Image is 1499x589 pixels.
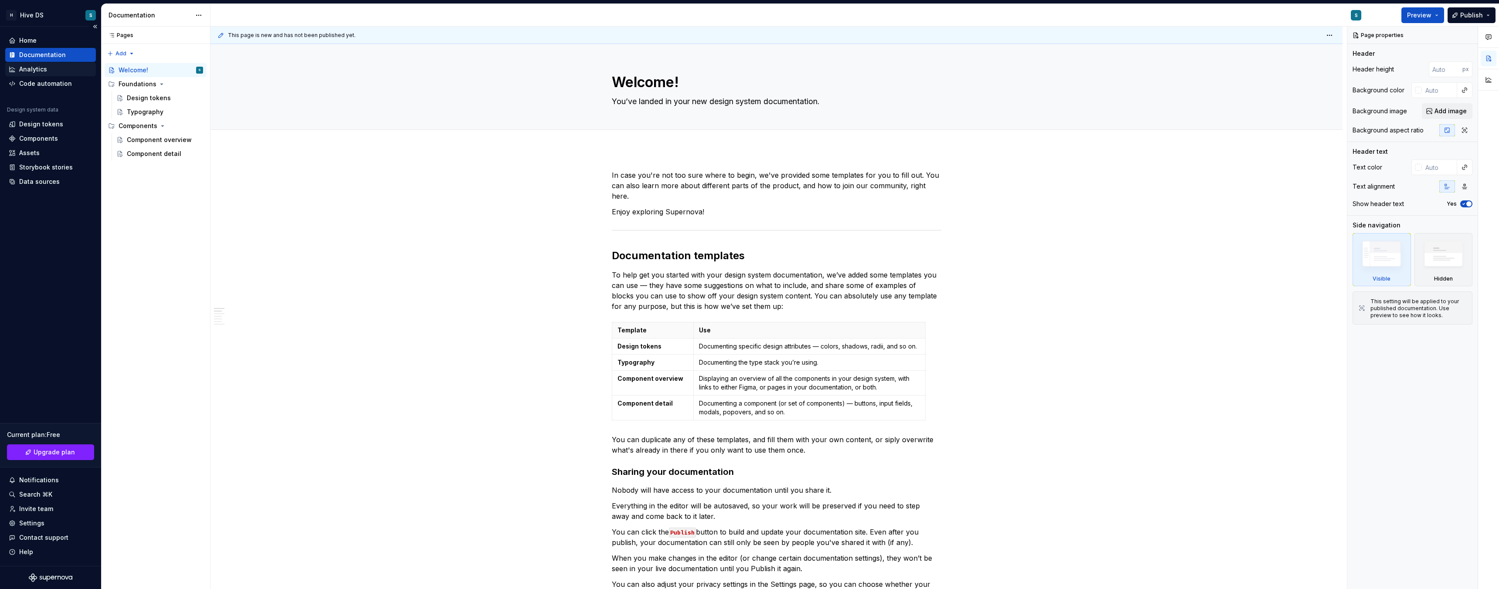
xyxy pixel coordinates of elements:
[5,62,96,76] a: Analytics
[89,12,92,19] div: S
[5,77,96,91] a: Code automation
[19,533,68,542] div: Contact support
[19,36,37,45] div: Home
[127,94,171,102] div: Design tokens
[105,119,207,133] div: Components
[127,108,163,116] div: Typography
[1353,126,1424,135] div: Background aspect ratio
[113,133,207,147] a: Component overview
[612,270,941,311] p: To help get you started with your design system documentation, we’ve added some templates you can...
[7,430,94,439] div: Current plan : Free
[105,47,137,60] button: Add
[1373,275,1390,282] div: Visible
[699,326,919,335] p: Use
[699,399,919,416] p: Documenting a component (or set of components) — buttons, input fields, modals, popovers, and so on.
[610,72,939,93] textarea: Welcome!
[7,444,94,460] a: Upgrade plan
[617,342,661,350] strong: Design tokens
[5,531,96,545] button: Contact support
[1353,65,1394,74] div: Header height
[1353,107,1407,115] div: Background image
[19,163,73,172] div: Storybook stories
[5,160,96,174] a: Storybook stories
[1422,103,1472,119] button: Add image
[127,149,181,158] div: Component detail
[5,545,96,559] button: Help
[19,476,59,484] div: Notifications
[699,342,919,351] p: Documenting specific design attributes — colors, shadows, radii, and so on.
[19,177,60,186] div: Data sources
[127,135,192,144] div: Component overview
[612,249,941,263] h2: Documentation templates
[6,10,17,20] div: H
[1422,82,1457,98] input: Auto
[5,132,96,146] a: Components
[19,504,53,513] div: Invite team
[699,374,919,392] p: Displaying an overview of all the components in your design system, with links to either Figma, o...
[198,66,201,74] div: S
[617,399,673,407] strong: Component detail
[119,66,148,74] div: Welcome!
[19,149,40,157] div: Assets
[113,105,207,119] a: Typography
[1353,86,1404,95] div: Background color
[105,63,207,77] a: Welcome!S
[1353,221,1401,230] div: Side navigation
[1429,61,1462,77] input: Auto
[669,528,696,538] code: Publish
[89,20,101,33] button: Collapse sidebar
[5,117,96,131] a: Design tokens
[105,63,207,161] div: Page tree
[113,91,207,105] a: Design tokens
[612,466,941,478] h3: Sharing your documentation
[5,34,96,47] a: Home
[105,77,207,91] div: Foundations
[19,134,58,143] div: Components
[5,487,96,501] button: Search ⌘K
[1353,147,1388,156] div: Header text
[29,573,72,582] svg: Supernova Logo
[612,501,941,521] p: Everything in the editor will be autosaved, so your work will be preserved if you need to step aw...
[1401,7,1444,23] button: Preview
[1355,12,1358,19] div: S
[19,79,72,88] div: Code automation
[1353,163,1382,172] div: Text color
[1447,200,1457,207] label: Yes
[612,434,941,455] p: You can duplicate any of these templates, and fill them with your own content, or siply overwrite...
[612,527,941,548] p: You can click the button to build and update your documentation site. Even after you publish, you...
[34,448,75,457] span: Upgrade plan
[105,32,133,39] div: Pages
[5,473,96,487] button: Notifications
[5,146,96,160] a: Assets
[617,375,683,382] strong: Component overview
[19,65,47,74] div: Analytics
[5,516,96,530] a: Settings
[1407,11,1431,20] span: Preview
[1414,233,1473,286] div: Hidden
[19,519,44,528] div: Settings
[1435,107,1467,115] span: Add image
[612,170,941,201] p: In case you're not too sure where to begin, we've provided some templates for you to fill out. Yo...
[20,11,44,20] div: Hive DS
[1460,11,1483,20] span: Publish
[7,106,58,113] div: Design system data
[1353,182,1395,191] div: Text alignment
[19,51,66,59] div: Documentation
[19,490,52,499] div: Search ⌘K
[612,206,941,217] p: Enjoy exploring Supernova!
[228,32,356,39] span: This page is new and has not been published yet.
[1353,233,1411,286] div: Visible
[19,548,33,556] div: Help
[2,6,99,24] button: HHive DSS
[1448,7,1496,23] button: Publish
[19,120,63,129] div: Design tokens
[119,122,157,130] div: Components
[5,502,96,516] a: Invite team
[1462,66,1469,73] p: px
[1353,49,1375,58] div: Header
[617,359,655,366] strong: Typography
[612,485,941,495] p: Nobody will have access to your documentation until you share it.
[617,326,688,335] p: Template
[1370,298,1467,319] div: This setting will be applied to your published documentation. Use preview to see how it looks.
